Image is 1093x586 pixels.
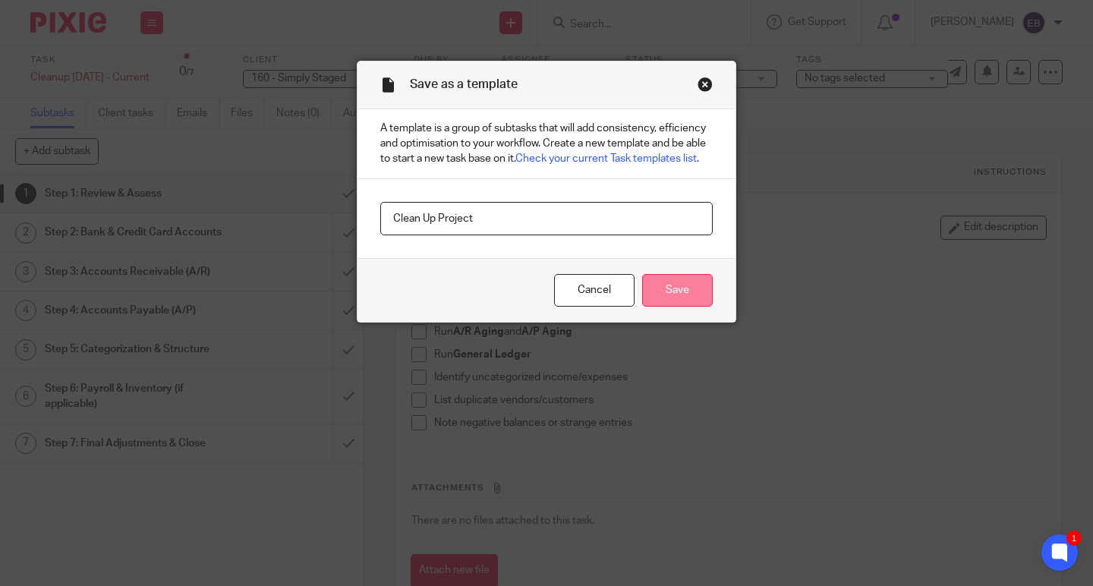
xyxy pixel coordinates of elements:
a: Check your current Task templates list [515,153,697,164]
div: 1 [1066,531,1082,546]
input: Template name... [380,202,713,236]
input: Save [642,274,713,307]
p: A template is a group of subtasks that will add consistency, efficiency and optimisation to your ... [358,109,735,179]
span: Save as a template [410,78,518,90]
div: Close this dialog window [698,77,713,92]
button: Cancel [554,274,635,307]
